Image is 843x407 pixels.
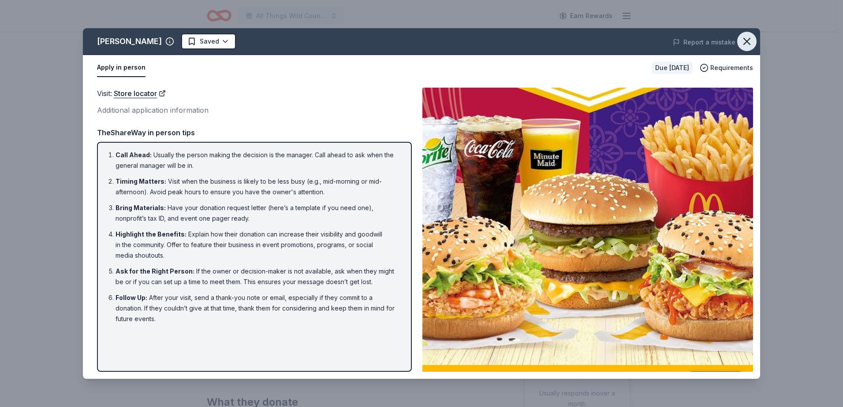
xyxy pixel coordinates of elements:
[97,127,412,138] div: TheShareWay in person tips
[116,294,147,301] span: Follow Up :
[422,88,753,372] img: Image for McDonald's
[97,88,412,99] div: Visit :
[114,88,166,99] a: Store locator
[710,63,753,73] span: Requirements
[116,230,187,238] span: Highlight the Benefits :
[116,203,399,224] li: Have your donation request letter (here’s a template if you need one), nonprofit’s tax ID, and ev...
[116,266,399,287] li: If the owner or decision-maker is not available, ask when they might be or if you can set up a ti...
[116,151,152,159] span: Call Ahead :
[652,62,693,74] div: Due [DATE]
[97,59,145,77] button: Apply in person
[97,104,412,116] div: Additional application information
[200,36,219,47] span: Saved
[97,34,162,48] div: [PERSON_NAME]
[116,178,166,185] span: Timing Matters :
[116,176,399,197] li: Visit when the business is likely to be less busy (e.g., mid-morning or mid-afternoon). Avoid pea...
[181,33,236,49] button: Saved
[116,292,399,324] li: After your visit, send a thank-you note or email, especially if they commit to a donation. If the...
[116,150,399,171] li: Usually the person making the decision is the manager. Call ahead to ask when the general manager...
[116,204,166,211] span: Bring Materials :
[116,267,194,275] span: Ask for the Right Person :
[116,229,399,261] li: Explain how their donation can increase their visibility and goodwill in the community. Offer to ...
[700,63,753,73] button: Requirements
[673,37,735,48] button: Report a mistake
